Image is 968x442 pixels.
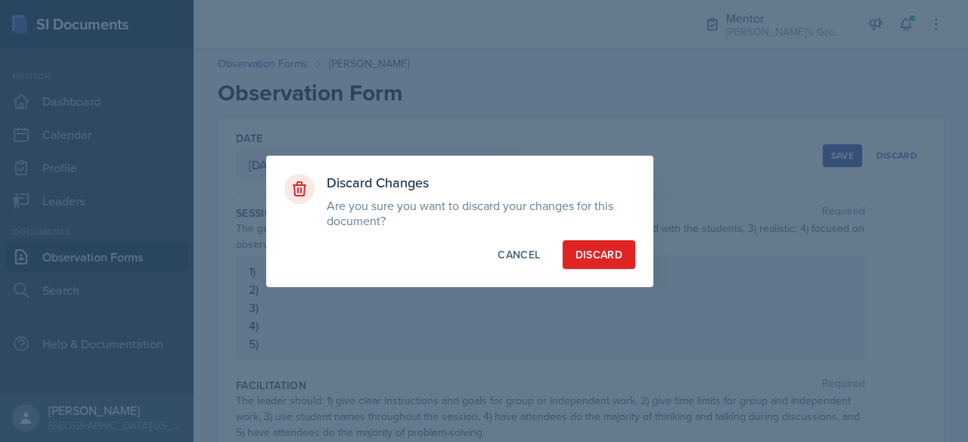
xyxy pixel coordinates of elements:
[498,247,540,262] div: Cancel
[327,174,635,192] h3: Discard Changes
[576,247,622,262] div: Discard
[327,198,635,228] p: Are you sure you want to discard your changes for this document?
[563,240,635,269] button: Discard
[485,240,553,269] button: Cancel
